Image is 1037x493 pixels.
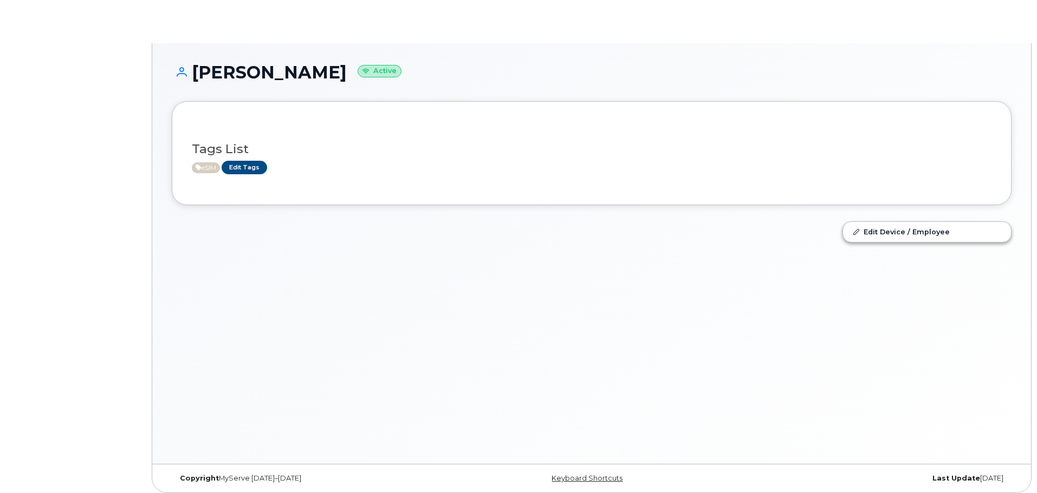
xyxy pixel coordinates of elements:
a: Edit Device / Employee [843,222,1011,241]
span: Active [192,162,220,173]
h1: [PERSON_NAME] [172,63,1012,82]
h3: Tags List [192,142,991,156]
strong: Last Update [932,474,980,482]
div: MyServe [DATE]–[DATE] [172,474,452,483]
strong: Copyright [180,474,219,482]
a: Keyboard Shortcuts [552,474,623,482]
a: Edit Tags [222,161,267,174]
small: Active [358,65,401,77]
div: [DATE] [731,474,1012,483]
